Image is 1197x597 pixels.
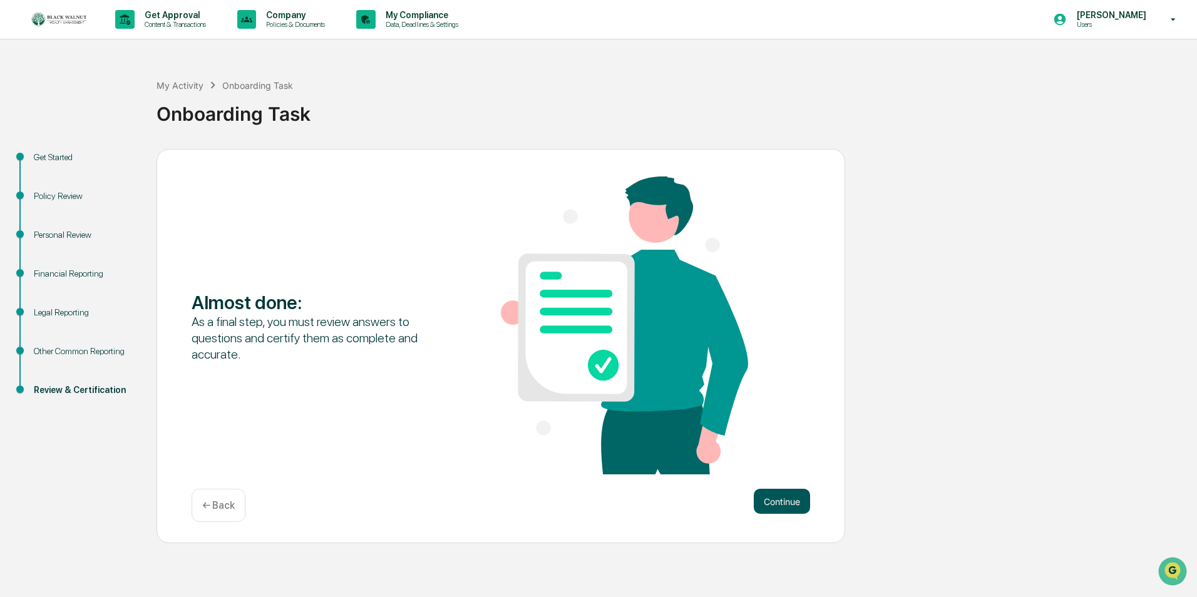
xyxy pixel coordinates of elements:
[213,99,228,115] button: Start new chat
[192,314,439,362] div: As a final step, you must review answers to questions and certify them as complete and accurate.
[25,158,81,170] span: Preclearance
[34,267,136,280] div: Financial Reporting
[157,80,203,91] div: My Activity
[8,176,84,199] a: 🔎Data Lookup
[25,181,79,194] span: Data Lookup
[376,20,465,29] p: Data, Deadlines & Settings
[30,11,90,28] img: logo
[754,489,810,514] button: Continue
[34,345,136,358] div: Other Common Reporting
[13,26,228,46] p: How can we help?
[125,212,152,222] span: Pylon
[222,80,293,91] div: Onboarding Task
[86,153,160,175] a: 🗄️Attestations
[376,10,465,20] p: My Compliance
[34,384,136,397] div: Review & Certification
[256,20,331,29] p: Policies & Documents
[1157,556,1191,589] iframe: Open customer support
[34,190,136,203] div: Policy Review
[13,96,35,118] img: 1746055101610-c473b297-6a78-478c-a979-82029cc54cd1
[8,153,86,175] a: 🖐️Preclearance
[13,183,23,193] div: 🔎
[1067,20,1153,29] p: Users
[135,10,212,20] p: Get Approval
[91,159,101,169] div: 🗄️
[88,212,152,222] a: Powered byPylon
[135,20,212,29] p: Content & Transactions
[34,151,136,164] div: Get Started
[1067,10,1153,20] p: [PERSON_NAME]
[13,159,23,169] div: 🖐️
[43,96,205,108] div: Start new chat
[256,10,331,20] p: Company
[157,93,1191,125] div: Onboarding Task
[192,291,439,314] div: Almost done :
[103,158,155,170] span: Attestations
[202,499,235,511] p: ← Back
[34,306,136,319] div: Legal Reporting
[43,108,158,118] div: We're available if you need us!
[34,228,136,242] div: Personal Review
[501,176,748,474] img: Almost done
